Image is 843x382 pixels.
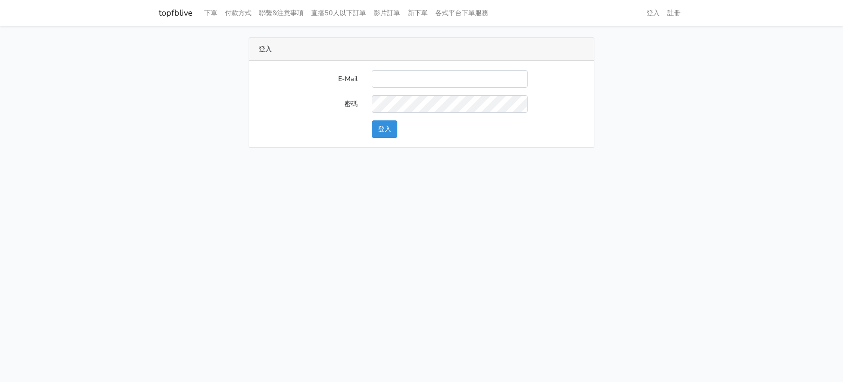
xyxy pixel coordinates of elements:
[664,4,684,22] a: 註冊
[643,4,664,22] a: 登入
[404,4,431,22] a: 新下單
[221,4,255,22] a: 付款方式
[255,4,307,22] a: 聯繫&注意事項
[372,120,397,138] button: 登入
[307,4,370,22] a: 直播50人以下訂單
[249,38,594,61] div: 登入
[431,4,492,22] a: 各式平台下單服務
[200,4,221,22] a: 下單
[159,4,193,22] a: topfblive
[370,4,404,22] a: 影片訂單
[251,95,365,113] label: 密碼
[251,70,365,88] label: E-Mail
